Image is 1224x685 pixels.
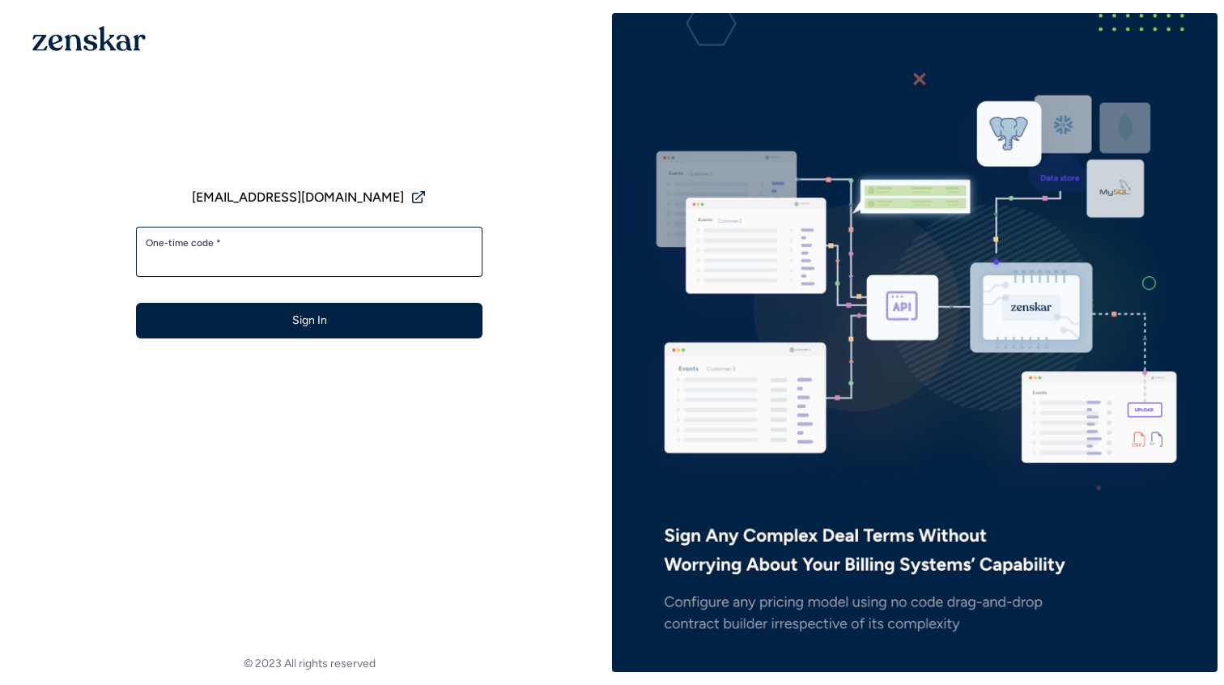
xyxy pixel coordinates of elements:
footer: © 2023 All rights reserved [6,656,612,672]
label: One-time code * [146,236,473,249]
button: Sign In [136,303,482,338]
img: 1OGAJ2xQqyY4LXKgY66KYq0eOWRCkrZdAb3gUhuVAqdWPZE9SRJmCz+oDMSn4zDLXe31Ii730ItAGKgCKgCCgCikA4Av8PJUP... [32,26,146,51]
span: [EMAIL_ADDRESS][DOMAIN_NAME] [192,188,404,207]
